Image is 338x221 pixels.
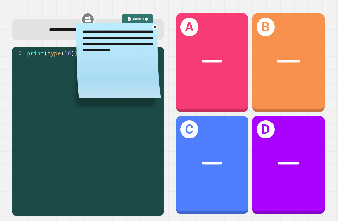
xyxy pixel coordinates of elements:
h1: D [257,120,275,138]
h1: B [257,18,275,36]
a: Show tip [122,14,153,25]
h1: C [180,120,198,138]
h1: A [180,18,198,36]
div: 1 [12,50,26,57]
